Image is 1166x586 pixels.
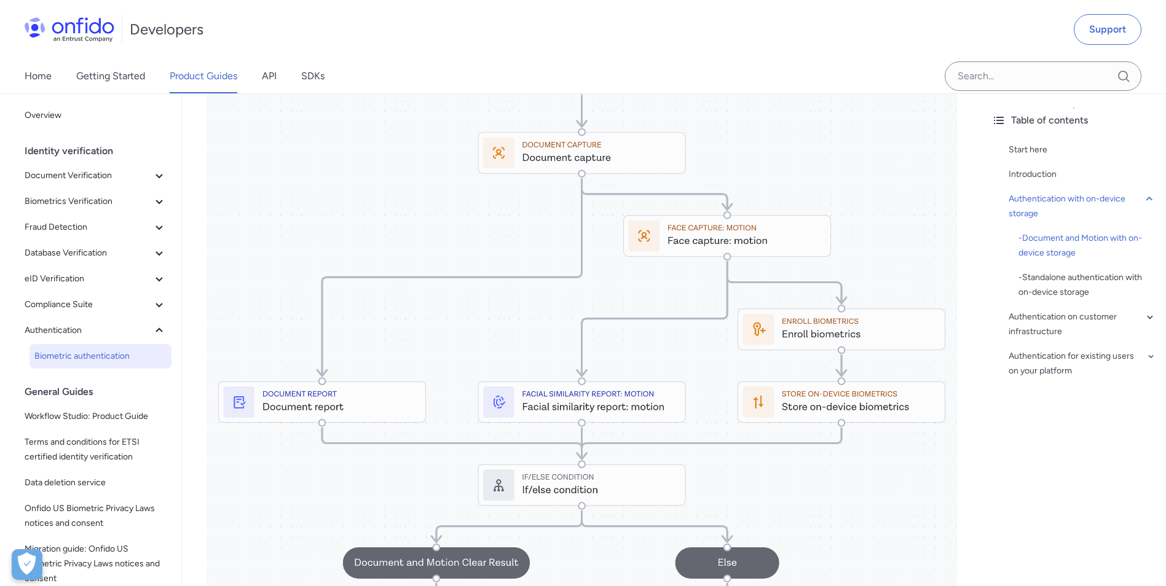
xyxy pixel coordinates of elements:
[25,194,152,209] span: Biometrics Verification
[1018,270,1156,300] a: -Standalone authentication with on-device storage
[25,17,114,42] img: Onfido Logo
[25,272,152,286] span: eID Verification
[25,246,152,260] span: Database Verification
[1009,349,1156,378] a: Authentication for existing users on your platform
[25,168,152,183] span: Document Verification
[76,59,145,93] a: Getting Started
[1009,167,1156,182] a: Introduction
[25,108,167,123] span: Overview
[1018,231,1156,260] div: - Document and Motion with on-device storage
[20,496,171,536] a: Onfido US Biometric Privacy Laws notices and consent
[170,59,237,93] a: Product Guides
[12,549,42,580] div: Preferencias de cookies
[1009,310,1156,339] a: Authentication on customer infrastructure
[25,542,167,586] span: Migration guide: Onfido US Biometric Privacy Laws notices and consent
[20,292,171,317] button: Compliance Suite
[30,344,171,369] a: Biometric authentication
[20,267,171,291] button: eID Verification
[20,404,171,429] a: Workflow Studio: Product Guide
[12,549,42,580] button: Abrir preferencias
[20,163,171,188] button: Document Verification
[20,430,171,469] a: Terms and conditions for ETSI certified identity verification
[991,113,1156,128] div: Table of contents
[25,323,152,338] span: Authentication
[25,380,176,404] div: General Guides
[25,409,167,424] span: Workflow Studio: Product Guide
[20,471,171,495] a: Data deletion service
[1074,14,1141,45] a: Support
[20,103,171,128] a: Overview
[25,139,176,163] div: Identity verification
[945,61,1141,91] input: Onfido search input field
[25,475,167,490] span: Data deletion service
[20,318,171,343] button: Authentication
[25,501,167,531] span: Onfido US Biometric Privacy Laws notices and consent
[34,349,167,364] span: Biometric authentication
[25,297,152,312] span: Compliance Suite
[1009,143,1156,157] a: Start here
[25,220,152,235] span: Fraud Detection
[1018,270,1156,300] div: - Standalone authentication with on-device storage
[20,189,171,214] button: Biometrics Verification
[20,215,171,240] button: Fraud Detection
[1009,192,1156,221] a: Authentication with on-device storage
[262,59,277,93] a: API
[20,241,171,265] button: Database Verification
[301,59,325,93] a: SDKs
[25,59,52,93] a: Home
[25,435,167,464] span: Terms and conditions for ETSI certified identity verification
[1018,231,1156,260] a: -Document and Motion with on-device storage
[130,20,203,39] h1: Developers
